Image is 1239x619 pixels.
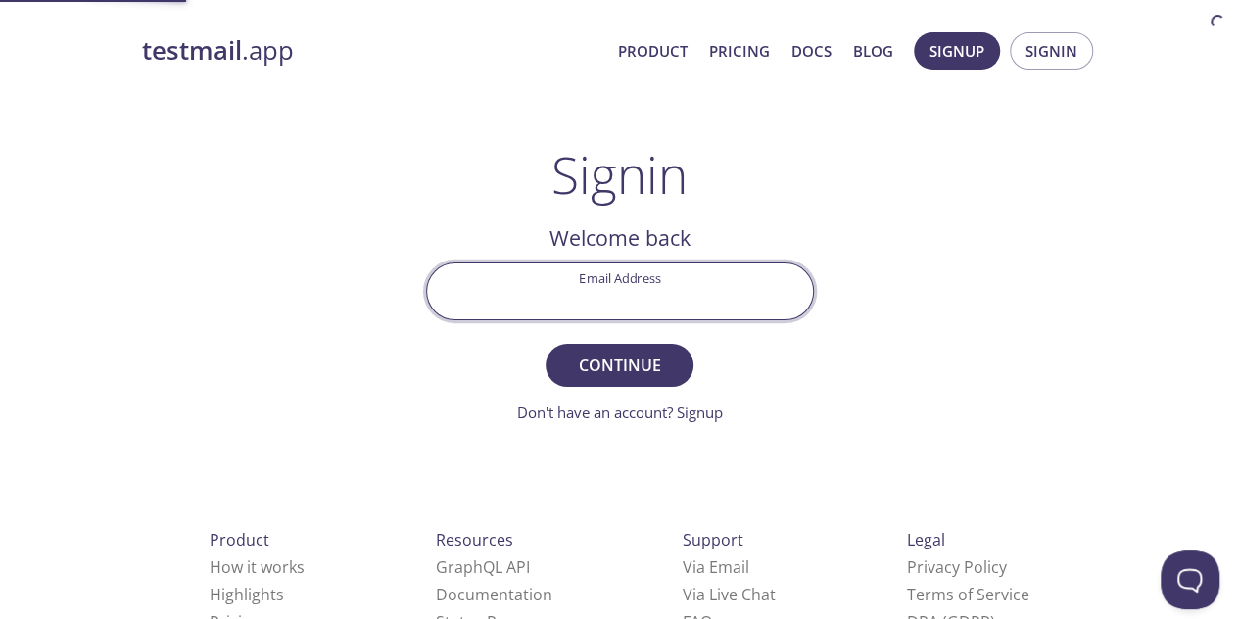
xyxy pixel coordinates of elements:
span: Signup [929,38,984,64]
span: Product [210,529,269,550]
h1: Signin [551,145,688,204]
button: Signup [914,32,1000,70]
span: Legal [907,529,945,550]
h2: Welcome back [426,221,814,255]
iframe: Help Scout Beacon - Open [1161,550,1219,609]
a: Don't have an account? Signup [517,403,723,422]
a: Highlights [210,584,284,605]
span: Support [683,529,743,550]
a: Via Email [683,556,749,578]
a: testmail.app [142,34,602,68]
a: Privacy Policy [907,556,1007,578]
span: Signin [1025,38,1077,64]
a: Documentation [436,584,552,605]
a: How it works [210,556,305,578]
span: Continue [567,352,671,379]
a: Blog [853,38,893,64]
a: Terms of Service [907,584,1029,605]
span: Resources [436,529,513,550]
a: Via Live Chat [683,584,776,605]
strong: testmail [142,33,242,68]
a: Pricing [709,38,770,64]
button: Continue [546,344,692,387]
a: Product [618,38,688,64]
button: Signin [1010,32,1093,70]
a: Docs [791,38,832,64]
a: GraphQL API [436,556,530,578]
